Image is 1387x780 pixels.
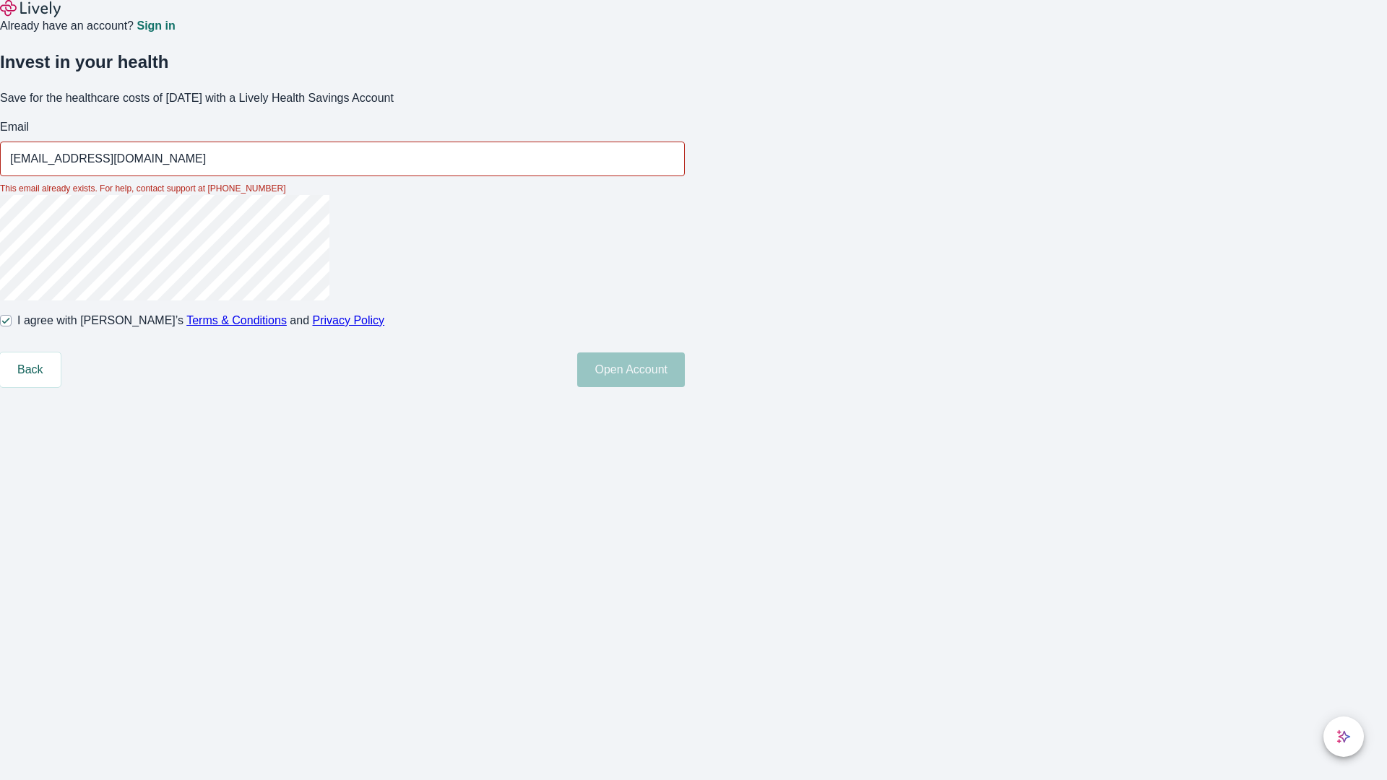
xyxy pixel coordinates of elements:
a: Terms & Conditions [186,314,287,326]
a: Sign in [137,20,175,32]
svg: Lively AI Assistant [1336,729,1351,744]
button: chat [1323,716,1364,757]
span: I agree with [PERSON_NAME]’s and [17,312,384,329]
a: Privacy Policy [313,314,385,326]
